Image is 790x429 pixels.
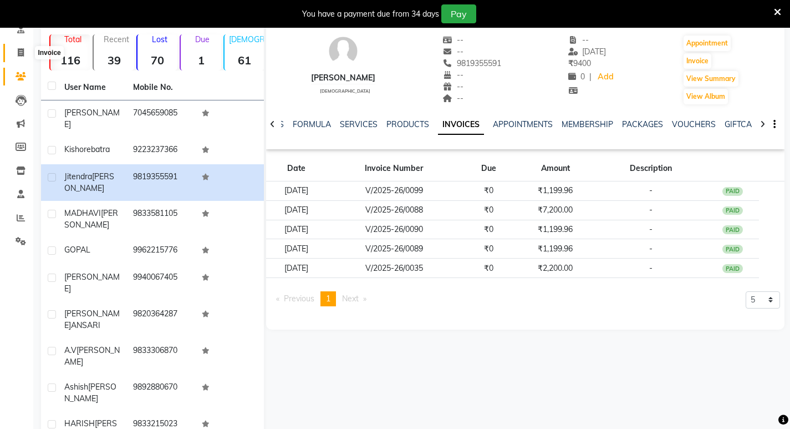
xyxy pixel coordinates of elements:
div: PAID [722,264,743,273]
span: A.V [64,345,77,355]
span: - [649,205,653,215]
span: HARISH [64,418,95,428]
td: ₹0 [462,220,516,239]
p: Lost [142,34,177,44]
span: -- [442,82,463,92]
td: 9833581105 [126,201,195,238]
span: kishore [64,144,91,154]
td: [DATE] [266,259,326,278]
div: PAID [722,245,743,254]
span: 0 [568,72,585,82]
span: [PERSON_NAME] [64,309,120,330]
span: -- [442,93,463,103]
span: 9400 [568,58,591,68]
span: batra [91,144,110,154]
td: ₹0 [462,200,516,220]
td: 7045659085 [126,100,195,137]
td: 9892880670 [126,375,195,411]
a: INVOICES [438,115,484,135]
td: ₹7,200.00 [516,200,595,220]
td: 9819355591 [126,164,195,201]
span: - [649,185,653,195]
td: V/2025-26/0088 [326,200,462,220]
span: - [649,224,653,234]
td: ₹0 [462,239,516,259]
th: Mobile No. [126,75,195,100]
p: Due [183,34,221,44]
a: MEMBERSHIP [562,119,613,129]
td: ₹0 [462,259,516,278]
strong: 39 [94,53,134,67]
td: ₹1,199.96 [516,220,595,239]
td: 9223237366 [126,137,195,164]
th: User Name [58,75,126,100]
td: V/2025-26/0090 [326,220,462,239]
p: Recent [98,34,134,44]
span: - [649,244,653,254]
span: [DATE] [568,47,606,57]
td: V/2025-26/0099 [326,181,462,201]
span: [DEMOGRAPHIC_DATA] [320,88,370,94]
span: GOPAL [64,245,90,255]
td: [DATE] [266,239,326,259]
td: 9820364287 [126,301,195,338]
p: [DEMOGRAPHIC_DATA] [229,34,264,44]
a: Add [596,69,615,85]
a: PACKAGES [622,119,663,129]
div: [PERSON_NAME] [311,72,375,84]
a: VOUCHERS [672,119,716,129]
span: - [649,263,653,273]
strong: 116 [50,53,90,67]
strong: 1 [181,53,221,67]
td: ₹1,199.96 [516,181,595,201]
span: Ashish [64,382,88,392]
td: ₹1,199.96 [516,239,595,259]
button: Appointment [684,36,731,51]
th: Due [462,156,516,181]
a: SERVICES [340,119,378,129]
span: 1 [326,294,330,304]
td: [DATE] [266,220,326,239]
span: [PERSON_NAME] [64,345,120,367]
td: V/2025-26/0035 [326,259,462,278]
td: V/2025-26/0089 [326,239,462,259]
span: -- [568,35,589,45]
a: PRODUCTS [386,119,429,129]
button: Invoice [684,53,711,69]
td: [DATE] [266,200,326,220]
a: GIFTCARDS [725,119,768,129]
p: Total [55,34,90,44]
div: Invoice [35,46,63,59]
img: avatar [327,34,360,68]
td: 9833306870 [126,338,195,375]
span: ₹ [568,58,573,68]
span: [PERSON_NAME] [64,382,116,403]
a: FORMULA [293,119,331,129]
strong: 61 [225,53,264,67]
span: ANSARI [71,320,100,330]
span: 9819355591 [442,58,501,68]
button: View Album [684,89,728,104]
div: PAID [722,206,743,215]
td: ₹0 [462,181,516,201]
strong: 70 [137,53,177,67]
span: [PERSON_NAME] [64,108,120,129]
td: 9962215776 [126,238,195,265]
th: Amount [516,156,595,181]
span: -- [442,47,463,57]
th: Date [266,156,326,181]
button: Pay [441,4,476,23]
th: Invoice Number [326,156,462,181]
td: [DATE] [266,181,326,201]
span: -- [442,70,463,80]
div: PAID [722,187,743,196]
span: -- [442,35,463,45]
div: PAID [722,225,743,234]
span: Next [342,294,359,304]
a: APPOINTMENTS [493,119,553,129]
td: 9940067405 [126,265,195,301]
span: Previous [284,294,314,304]
span: | [589,71,592,83]
td: ₹2,200.00 [516,259,595,278]
span: MADHAVI [64,208,101,218]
